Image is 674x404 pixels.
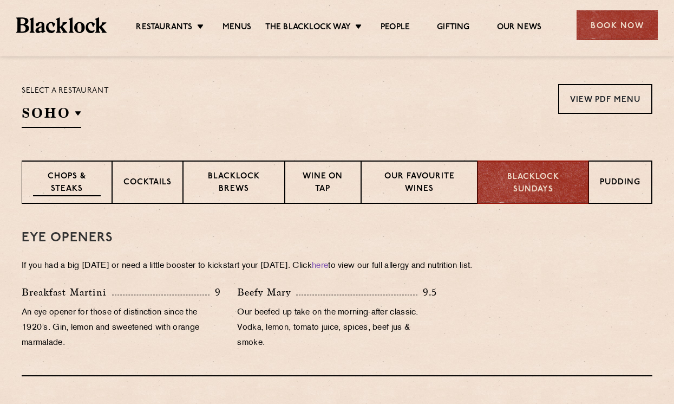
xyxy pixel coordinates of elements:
p: If you had a big [DATE] or need a little booster to kickstart your [DATE]. Click to view our full... [22,259,652,274]
p: Pudding [600,177,640,190]
a: Our News [497,22,542,34]
div: Book Now [577,10,658,40]
p: Select a restaurant [22,84,109,98]
p: An eye opener for those of distinction since the 1920’s. Gin, lemon and sweetened with orange mar... [22,305,221,351]
h3: Eye openers [22,231,652,245]
p: Cocktails [123,177,172,190]
h2: SOHO [22,104,81,128]
p: Breakfast Martini [22,285,112,300]
a: Restaurants [136,22,192,34]
p: Blacklock Sundays [489,171,577,196]
p: Chops & Steaks [33,171,101,196]
a: The Blacklock Way [265,22,351,34]
p: 9.5 [417,285,437,299]
p: Our favourite wines [372,171,467,196]
p: Our beefed up take on the morning-after classic. Vodka, lemon, tomato juice, spices, beef jus & s... [237,305,436,351]
img: BL_Textured_Logo-footer-cropped.svg [16,17,107,33]
a: here [312,262,328,270]
a: View PDF Menu [558,84,652,114]
p: Blacklock Brews [194,171,273,196]
p: Beefy Mary [237,285,296,300]
p: 9 [210,285,221,299]
p: Wine on Tap [296,171,349,196]
a: Gifting [437,22,469,34]
a: People [381,22,410,34]
a: Menus [223,22,252,34]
